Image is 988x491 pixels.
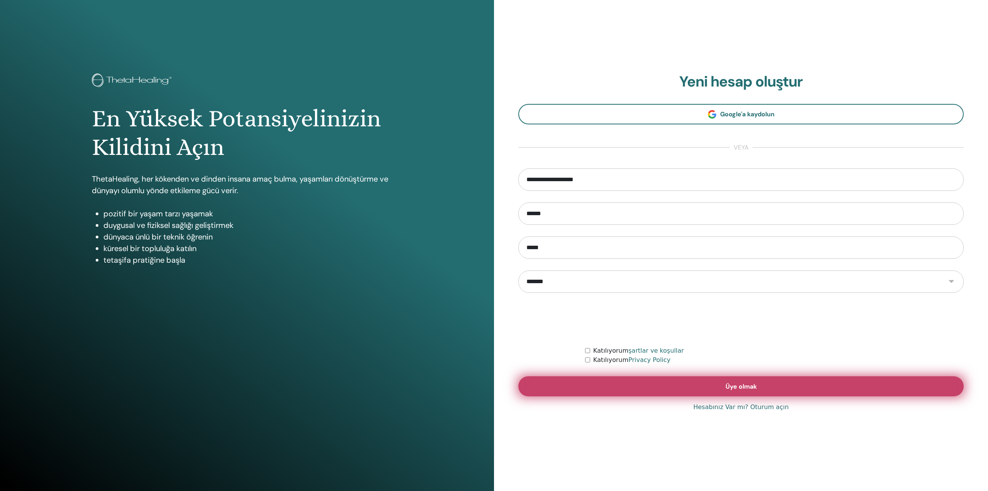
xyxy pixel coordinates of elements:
h2: Yeni hesap oluştur [518,73,964,91]
h1: En Yüksek Potansiyelinizin Kilidini Açın [92,104,402,162]
iframe: reCAPTCHA [682,304,800,335]
button: Üye olmak [518,376,964,396]
li: duygusal ve fiziksel sağlığı geliştirmek [103,219,402,231]
a: Hesabınız Var mı? Oturum açın [693,403,788,412]
li: dünyaca ünlü bir teknik öğrenin [103,231,402,243]
a: şartlar ve koşullar [628,347,684,354]
li: tetaşifa pratiğine başla [103,254,402,266]
label: Katılıyorum [593,346,684,355]
span: Üye olmak [726,382,757,391]
span: Google'a kaydolun [720,110,775,118]
a: Google'a kaydolun [518,104,964,124]
li: küresel bir topluluğa katılın [103,243,402,254]
li: pozitif bir yaşam tarzı yaşamak [103,208,402,219]
label: Katılıyorum [593,355,670,365]
a: Privacy Policy [628,356,670,364]
span: veya [730,143,753,152]
p: ThetaHealing, her kökenden ve dinden insana amaç bulma, yaşamları dönüştürme ve dünyayı olumlu yö... [92,173,402,196]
